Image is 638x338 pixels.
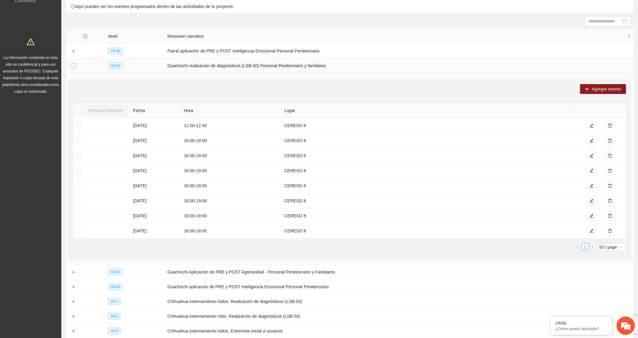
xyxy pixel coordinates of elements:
[181,148,282,163] td: 16:00 - 19:00
[108,298,120,305] span: A4.1
[165,279,633,294] td: Guachochi aplicación de PRE y POST Inteligencia Emocional Personal Penitenciario
[605,196,615,206] button: delete
[167,33,626,40] span: Resumen narrativo
[590,169,594,173] span: edit
[587,136,597,146] button: edit
[3,168,117,189] textarea: Escriba su mensaje y pulse “Intro”
[71,4,75,9] span: exclamation-circle
[574,243,582,251] button: left
[608,169,612,173] span: delete
[131,163,181,178] td: [DATE]
[608,199,612,204] span: delete
[131,178,181,193] td: [DATE]
[590,199,594,204] span: edit
[71,49,76,54] button: Expand row
[582,243,589,251] li: 1
[555,326,607,331] p: ¿Cómo puedo ayudarte?
[181,163,282,178] td: 16:00 - 19:00
[590,184,594,188] span: edit
[590,138,594,143] span: edit
[108,328,120,334] span: A4.3
[131,148,181,163] td: [DATE]
[282,178,576,193] td: CERESO 8
[181,118,282,133] td: 11:00 - 12:30
[71,270,76,275] button: Expand row
[181,133,282,148] td: 16:00 - 19:00
[108,48,122,54] span: A3.40
[580,84,626,94] button: plusAgregar evento
[589,243,596,251] button: right
[71,314,76,319] button: Expand row
[131,223,181,239] td: [DATE]
[27,38,35,46] span: warning
[605,181,615,191] button: delete
[101,3,115,18] div: Minimizar ventana de chat en vivo
[71,285,76,289] button: Expand row
[181,223,282,239] td: 16:00 - 18:00
[589,243,596,251] li: Next Page
[165,309,633,324] td: Chihuahua externamiento robo. Realización de diagnósticos (LSB-50)
[587,121,597,130] button: edit
[108,283,122,290] span: A3.43
[181,103,282,118] th: Hora
[587,211,597,221] button: edit
[587,166,597,176] button: edit
[585,87,589,92] span: plus
[108,62,122,69] span: A3.41
[282,223,576,239] td: CERESO 8
[605,226,615,236] button: delete
[131,133,181,148] td: [DATE]
[131,193,181,208] td: [DATE]
[181,193,282,208] td: 16:00 - 19:00
[108,269,122,275] span: A3.42
[71,299,76,304] button: Expand row
[605,136,615,146] button: delete
[32,31,103,39] div: Chatee con nosotros ahora
[608,138,612,143] span: delete
[181,178,282,193] td: 16:00 - 19:00
[165,294,633,309] td: Chihuahua externamiento todos. Realización de diagnósticos (LSB-50)
[608,123,612,128] span: delete
[587,196,597,206] button: edit
[587,226,597,236] button: edit
[165,58,633,73] td: Guachochi realización de diagnósticos (LSB-50) Personal Penitenciario y familiares
[83,106,128,115] button: Eliminar Selección
[555,321,607,325] div: ¡Hola!
[605,151,615,161] button: delete
[131,118,181,133] td: [DATE]
[165,29,633,44] th: Resumen narrativo
[71,329,76,334] button: Expand row
[108,313,120,320] span: A4.2
[590,153,594,158] span: edit
[131,208,181,223] td: [DATE]
[282,103,576,118] th: Lugar
[587,181,597,191] button: edit
[2,56,59,94] span: La información contenida en este sitio es confidencial y para uso exclusivo de FICOSEC. Cualquier...
[608,153,612,158] span: delete
[587,151,597,161] button: edit
[105,29,165,44] th: Nivel
[282,163,576,178] td: CERESO 8
[605,211,615,221] button: delete
[590,123,594,128] span: edit
[591,246,594,249] span: right
[282,208,576,223] td: CERESO 8
[605,121,615,130] button: delete
[590,214,594,219] span: edit
[282,193,576,208] td: CERESO 8
[592,86,621,92] span: Agregar evento
[36,82,85,144] span: Estamos en línea.
[165,265,633,279] td: Guachochi Aplicación de PRE y POST Agresividad - Personal Penitenciario y Familiares
[83,34,87,38] span: check-square
[590,229,594,234] span: edit
[282,148,576,163] td: CERESO 8
[574,243,582,251] li: Previous Page
[131,103,181,118] th: Fecha
[608,229,612,234] span: delete
[608,184,612,188] span: delete
[576,246,580,249] span: left
[282,133,576,148] td: CERESO 8
[165,44,633,58] td: Parral aplicación de PRE y POST Inteligencia Emocional Personal Penitenciario
[71,64,76,68] button: Collapse row
[597,243,626,251] div: Page Size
